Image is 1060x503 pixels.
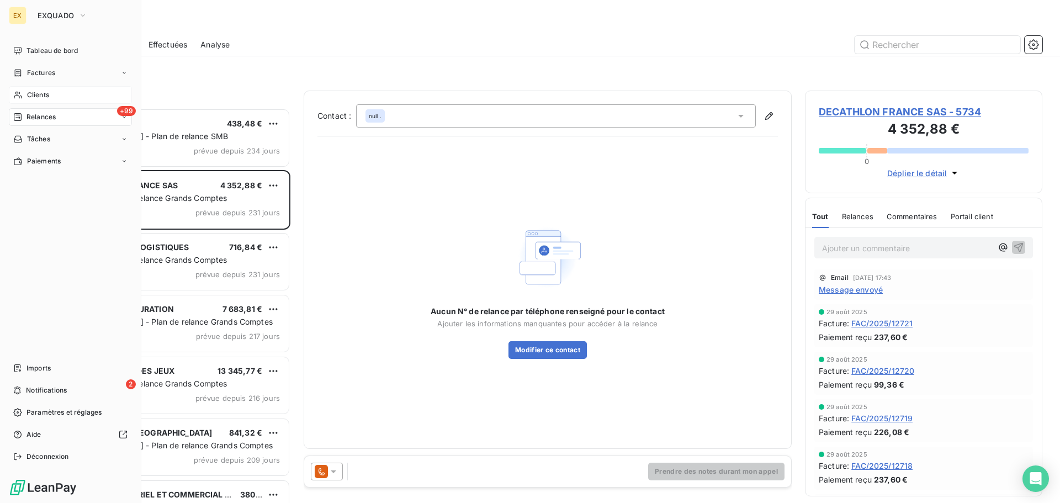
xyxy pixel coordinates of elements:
span: Paiement reçu [819,331,872,343]
span: prévue depuis 231 jours [195,208,280,217]
div: grid [53,108,290,503]
span: 2 [126,379,136,389]
span: Facture : [819,365,849,377]
span: 237,60 € [874,474,908,485]
span: 0 [865,157,869,166]
span: prévue depuis 209 jours [194,456,280,464]
h3: 4 352,88 € [819,119,1029,141]
span: Relances [26,112,56,122]
button: Modifier ce contact [508,341,587,359]
button: Prendre des notes durant mon appel [648,463,785,480]
span: PONTIGGIA - [GEOGRAPHIC_DATA] [78,428,212,437]
span: FAC/2025/12720 [851,365,914,377]
span: 29 août 2025 [826,309,867,315]
span: 841,32 € [229,428,262,437]
img: Empty state [512,222,583,293]
span: Effectuées [149,39,188,50]
span: 29 août 2025 [826,451,867,458]
span: Notifications [26,385,67,395]
span: Anne - Plan de relance Grands Comptes [79,193,227,203]
span: Paiement reçu [819,474,872,485]
span: Anne - Plan de relance Grands Comptes [79,255,227,264]
span: 716,84 € [229,242,262,252]
span: 29 août 2025 [826,404,867,410]
span: Aide [26,430,41,440]
span: Tableau de bord [26,46,78,56]
span: Analyse [200,39,230,50]
label: Contact : [317,110,356,121]
span: Portail client [951,212,993,221]
span: EXQUADO [38,11,74,20]
span: Paiement reçu [819,379,872,390]
div: Open Intercom Messenger [1022,465,1049,492]
span: prévue depuis 234 jours [194,146,280,155]
span: [PERSON_NAME] - Plan de relance Grands Comptes [79,441,273,450]
span: 13 345,77 € [218,366,262,375]
span: Message envoyé [819,284,883,295]
span: 4 352,88 € [220,181,263,190]
span: 226,08 € [874,426,909,438]
span: prévue depuis 231 jours [195,270,280,279]
span: prévue depuis 216 jours [195,394,280,403]
span: FAC/2025/12721 [851,317,913,329]
a: Aide [9,426,132,443]
span: 7 683,81 € [222,304,263,314]
span: CREDIT INDUSTRIEL ET COMMERCIAL - CORBEIL ESSONNES [78,490,310,499]
span: 380,16 € [240,490,273,499]
span: FAC/2025/12718 [851,460,913,472]
span: Facture : [819,317,849,329]
span: Clients [27,90,49,100]
span: Relances [842,212,873,221]
span: Déplier le détail [887,167,947,179]
span: Commentaires [887,212,937,221]
span: Paiement reçu [819,426,872,438]
span: DECATHLON FRANCE SAS - 5734 [819,104,1029,119]
span: Déconnexion [26,452,69,462]
span: Tout [812,212,829,221]
span: +99 [117,106,136,116]
span: 237,60 € [874,331,908,343]
span: [PERSON_NAME] - Plan de relance Grands Comptes [79,317,273,326]
input: Rechercher [855,36,1020,54]
span: prévue depuis 217 jours [196,332,280,341]
span: FAC/2025/12719 [851,412,913,424]
img: Logo LeanPay [9,479,77,496]
span: Paiements [27,156,61,166]
button: Déplier le détail [884,167,964,179]
span: [DATE] 17:43 [853,274,892,281]
span: [PERSON_NAME] - Plan de relance SMB [79,131,228,141]
span: Aucun N° de relance par téléphone renseigné pour le contact [431,306,665,317]
span: 99,36 € [874,379,904,390]
span: Tâches [27,134,50,144]
span: Anne - Plan de relance Grands Comptes [79,379,227,388]
span: Factures [27,68,55,78]
span: Email [831,274,849,281]
span: 29 août 2025 [826,356,867,363]
span: Imports [26,363,51,373]
span: Facture : [819,460,849,472]
span: Paramètres et réglages [26,407,102,417]
span: 438,48 € [227,119,262,128]
span: Facture : [819,412,849,424]
span: null . [369,112,381,120]
span: Ajouter les informations manquantes pour accéder à la relance [437,319,658,328]
div: EX [9,7,26,24]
